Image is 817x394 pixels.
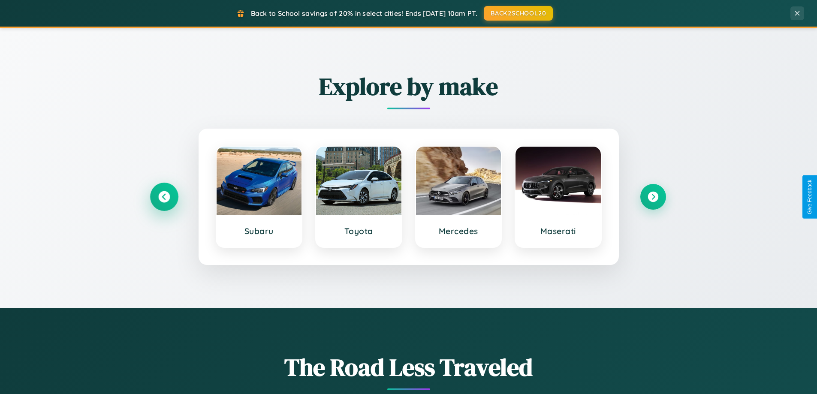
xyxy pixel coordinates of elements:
[325,226,393,236] h3: Toyota
[251,9,477,18] span: Back to School savings of 20% in select cities! Ends [DATE] 10am PT.
[524,226,592,236] h3: Maserati
[225,226,293,236] h3: Subaru
[425,226,493,236] h3: Mercedes
[151,70,666,103] h2: Explore by make
[151,351,666,384] h1: The Road Less Traveled
[807,180,813,214] div: Give Feedback
[484,6,553,21] button: BACK2SCHOOL20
